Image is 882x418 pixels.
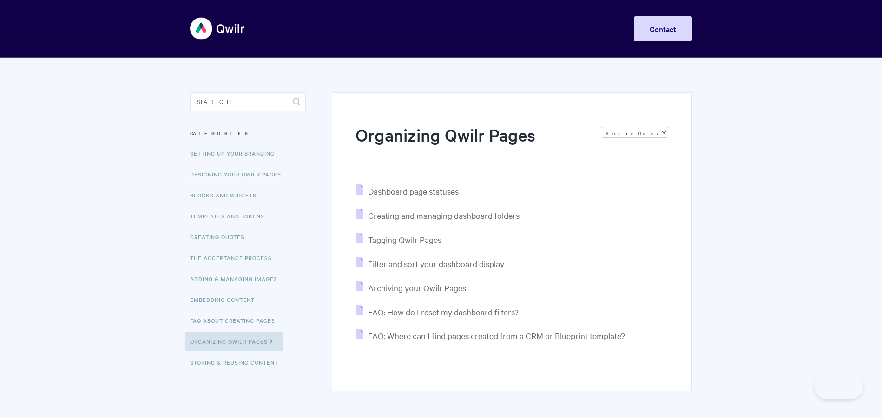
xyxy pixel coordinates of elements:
a: Storing & Reusing Content [190,353,285,372]
a: FAQ: How do I reset my dashboard filters? [356,307,519,317]
a: Creating and managing dashboard folders [356,210,520,221]
input: Search [190,92,306,111]
span: Filter and sort your dashboard display [368,258,504,269]
a: Archiving your Qwilr Pages [356,282,466,293]
a: Adding & Managing Images [190,269,284,288]
span: FAQ: Where can I find pages created from a CRM or Blueprint template? [368,330,625,341]
h1: Organizing Qwilr Pages [355,123,592,163]
a: Dashboard page statuses [356,186,459,196]
span: Tagging Qwilr Pages [368,234,441,245]
select: Page reloads on selection [601,127,668,138]
a: Creating Quotes [190,228,251,246]
a: Organizing Qwilr Pages [185,332,283,351]
a: FAQ: Where can I find pages created from a CRM or Blueprint template? [356,330,625,341]
a: Tagging Qwilr Pages [356,234,441,245]
span: Dashboard page statuses [368,186,459,196]
iframe: Toggle Customer Support [814,372,863,399]
span: Creating and managing dashboard folders [368,210,520,221]
a: Contact [634,16,692,41]
h3: Categories [190,125,306,142]
a: Designing Your Qwilr Pages [190,165,288,183]
span: Archiving your Qwilr Pages [368,282,466,293]
a: Templates and Tokens [190,207,271,225]
a: Embedding Content [190,290,262,309]
a: Setting up your Branding [190,144,282,163]
img: Qwilr Help Center [190,11,245,46]
a: FAQ About Creating Pages [190,311,282,330]
a: Filter and sort your dashboard display [356,258,504,269]
a: Blocks and Widgets [190,186,263,204]
a: The Acceptance Process [190,248,279,267]
span: FAQ: How do I reset my dashboard filters? [368,307,519,317]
